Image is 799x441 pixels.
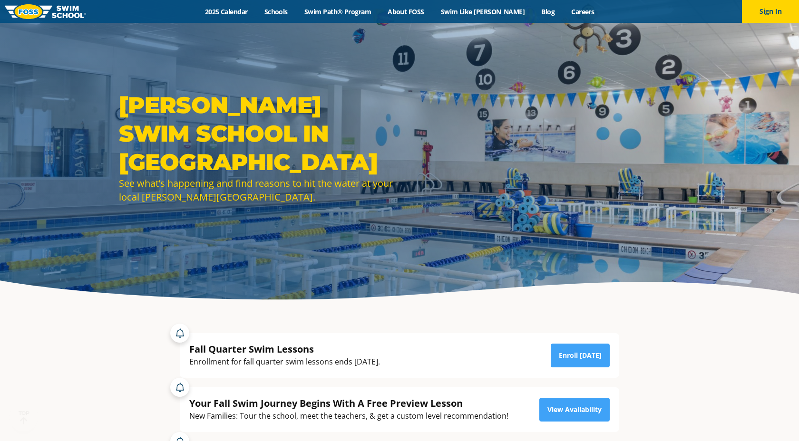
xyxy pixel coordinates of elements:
a: Swim Path® Program [296,7,379,16]
div: New Families: Tour the school, meet the teachers, & get a custom level recommendation! [189,410,508,422]
a: 2025 Calendar [196,7,256,16]
div: TOP [19,410,29,425]
a: Blog [533,7,563,16]
a: Swim Like [PERSON_NAME] [432,7,533,16]
div: See what’s happening and find reasons to hit the water at your local [PERSON_NAME][GEOGRAPHIC_DATA]. [119,176,395,204]
div: Fall Quarter Swim Lessons [189,343,380,355]
div: Your Fall Swim Journey Begins With A Free Preview Lesson [189,397,508,410]
a: Careers [563,7,603,16]
h1: [PERSON_NAME] Swim School in [GEOGRAPHIC_DATA] [119,91,395,176]
a: View Availability [539,398,610,422]
a: Schools [256,7,296,16]
div: Enrollment for fall quarter swim lessons ends [DATE]. [189,355,380,368]
a: About FOSS [380,7,433,16]
a: Enroll [DATE] [551,344,610,367]
img: FOSS Swim School Logo [5,4,86,19]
